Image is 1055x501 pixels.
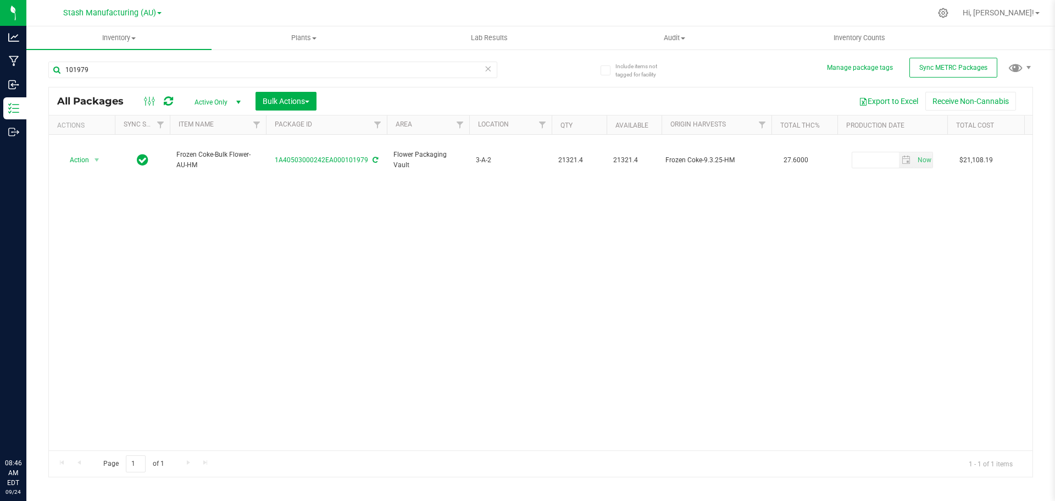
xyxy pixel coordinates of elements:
[8,79,19,90] inline-svg: Inbound
[126,455,146,472] input: 1
[179,120,214,128] a: Item Name
[909,58,997,78] button: Sync METRC Packages
[63,8,156,18] span: Stash Manufacturing (AU)
[925,92,1016,111] button: Receive Non-Cannabis
[94,455,173,472] span: Page of 1
[819,33,900,43] span: Inventory Counts
[57,95,135,107] span: All Packages
[670,120,726,128] a: Origin Harvests
[582,26,767,49] a: Audit
[852,92,925,111] button: Export to Excel
[753,115,771,134] a: Filter
[899,152,915,168] span: select
[393,150,463,170] span: Flower Packaging Vault
[60,152,90,168] span: Action
[397,26,582,49] a: Lab Results
[396,120,412,128] a: Area
[212,33,396,43] span: Plants
[5,488,21,496] p: 09/24
[778,152,814,168] span: 27.6000
[26,33,212,43] span: Inventory
[613,155,655,166] span: 21321.4
[176,150,259,170] span: Frozen Coke-Bulk Flower-AU-HM
[371,156,378,164] span: Sync from Compliance System
[26,26,212,49] a: Inventory
[558,155,600,166] span: 21321.4
[560,122,573,129] a: Qty
[960,455,1021,472] span: 1 - 1 of 1 items
[827,63,893,73] button: Manage package tags
[124,120,166,128] a: Sync Status
[152,115,170,134] a: Filter
[476,155,545,166] span: 3-A-2
[936,8,950,18] div: Manage settings
[615,122,648,129] a: Available
[954,152,998,168] span: $21,108.19
[275,156,368,164] a: 1A40503000242EA000101979
[582,33,767,43] span: Audit
[48,62,497,78] input: Search Package ID, Item Name, SKU, Lot or Part Number...
[8,56,19,67] inline-svg: Manufacturing
[534,115,552,134] a: Filter
[478,120,509,128] a: Location
[5,458,21,488] p: 08:46 AM EDT
[212,26,397,49] a: Plants
[90,152,104,168] span: select
[256,92,316,111] button: Bulk Actions
[275,120,312,128] a: Package ID
[780,122,820,129] a: Total THC%
[8,32,19,43] inline-svg: Analytics
[914,152,932,168] span: select
[137,152,148,168] span: In Sync
[8,126,19,137] inline-svg: Outbound
[248,115,266,134] a: Filter
[451,115,469,134] a: Filter
[919,64,987,71] span: Sync METRC Packages
[915,152,934,168] span: Set Current date
[665,155,768,166] div: Value 1: Frozen Coke-9.3.25-HM
[11,413,44,446] iframe: Resource center
[963,8,1034,17] span: Hi, [PERSON_NAME]!
[263,97,309,106] span: Bulk Actions
[456,33,523,43] span: Lab Results
[956,122,994,129] a: Total Cost
[615,62,670,79] span: Include items not tagged for facility
[369,115,387,134] a: Filter
[8,103,19,114] inline-svg: Inventory
[57,122,110,129] div: Actions
[767,26,952,49] a: Inventory Counts
[846,122,904,129] a: Production Date
[484,62,492,76] span: Clear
